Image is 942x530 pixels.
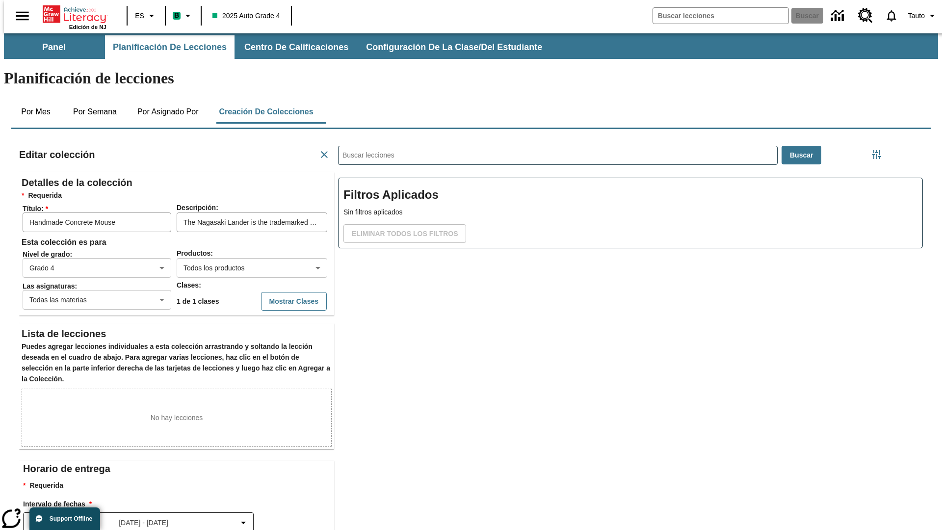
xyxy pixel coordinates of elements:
[177,249,213,257] span: Productos :
[177,258,327,278] div: Todos los productos
[65,100,125,124] button: Por semana
[174,9,179,22] span: B
[130,100,207,124] button: Por asignado por
[50,515,92,522] span: Support Offline
[177,296,219,307] p: 1 de 1 clases
[177,204,218,212] span: Descripción :
[261,292,327,311] button: Mostrar Clases
[8,1,37,30] button: Abrir el menú lateral
[177,212,327,232] input: Descripción
[23,499,334,510] h3: Intervalo de fechas
[904,7,942,25] button: Perfil/Configuración
[908,11,925,21] span: Tauto
[867,145,887,164] button: Menú lateral de filtros
[23,212,171,232] input: Tí­tulo
[22,175,332,190] h2: Detalles de la colección
[23,258,171,278] div: Grado 4
[23,250,176,258] span: Nivel de grado :
[5,35,103,59] button: Panel
[211,100,321,124] button: Creación de colecciones
[27,517,249,529] button: Seleccione el intervalo de fechas opción del menú
[169,7,198,25] button: Boost El color de la clase es verde menta. Cambiar el color de la clase.
[879,3,904,28] a: Notificaciones
[43,4,106,24] a: Portada
[23,290,171,310] div: Todas las materias
[177,281,201,289] span: Clases :
[343,183,917,207] h2: Filtros Aplicados
[314,145,334,164] button: Cancelar
[43,3,106,30] div: Portada
[22,236,332,249] h6: Esta colección es para
[22,190,332,201] h6: Requerida
[23,480,334,491] p: Requerida
[69,24,106,30] span: Edición de NJ
[22,342,332,385] h6: Puedes agregar lecciones individuales a esta colección arrastrando y soltando la lección deseada ...
[653,8,788,24] input: Buscar campo
[236,35,356,59] button: Centro de calificaciones
[119,518,168,528] span: [DATE] - [DATE]
[29,507,100,530] button: Support Offline
[11,100,60,124] button: Por mes
[131,7,162,25] button: Lenguaje: ES, Selecciona un idioma
[237,517,249,529] svg: Collapse Date Range Filter
[825,2,852,29] a: Centro de información
[338,178,923,248] div: Filtros Aplicados
[135,11,144,21] span: ES
[23,205,176,212] span: Tí­tulo :
[151,413,203,423] p: No hay lecciones
[343,207,917,217] p: Sin filtros aplicados
[852,2,879,29] a: Centro de recursos, Se abrirá en una pestaña nueva.
[358,35,550,59] button: Configuración de la clase/del estudiante
[105,35,235,59] button: Planificación de lecciones
[4,69,938,87] h1: Planificación de lecciones
[23,461,334,477] h2: Horario de entrega
[339,146,777,164] input: Buscar lecciones
[23,282,176,290] span: Las asignaturas :
[22,326,332,342] h2: Lista de lecciones
[4,35,551,59] div: Subbarra de navegación
[782,146,821,165] button: Buscar
[212,11,280,21] span: 2025 Auto Grade 4
[19,147,95,162] h2: Editar colección
[4,33,938,59] div: Subbarra de navegación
